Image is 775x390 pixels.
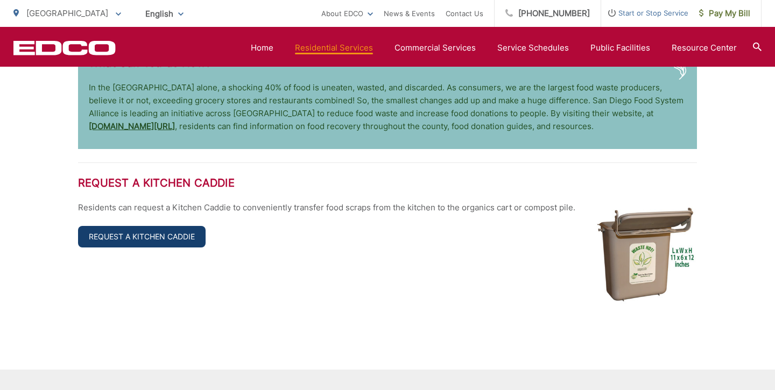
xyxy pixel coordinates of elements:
a: Resource Center [672,41,737,54]
p: Residents can request a Kitchen Caddie to conveniently transfer food scraps from the kitchen to t... [78,201,697,214]
a: Request a Kitchen Caddie [78,226,206,247]
a: Service Schedules [497,41,569,54]
img: Kitchen Caddie [593,201,697,305]
span: [GEOGRAPHIC_DATA] [26,8,108,18]
a: Commercial Services [394,41,476,54]
a: EDCD logo. Return to the homepage. [13,40,116,55]
a: About EDCO [321,7,373,20]
a: Home [251,41,273,54]
span: Pay My Bill [699,7,750,20]
a: [DOMAIN_NAME][URL] [89,120,175,133]
a: Public Facilities [590,41,650,54]
a: Contact Us [446,7,483,20]
a: News & Events [384,7,435,20]
span: English [137,4,192,23]
p: In the [GEOGRAPHIC_DATA] alone, a shocking 40% of food is uneaten, wasted, and discarded. As cons... [89,81,686,133]
h2: Request a Kitchen Caddie [78,176,697,189]
a: Residential Services [295,41,373,54]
